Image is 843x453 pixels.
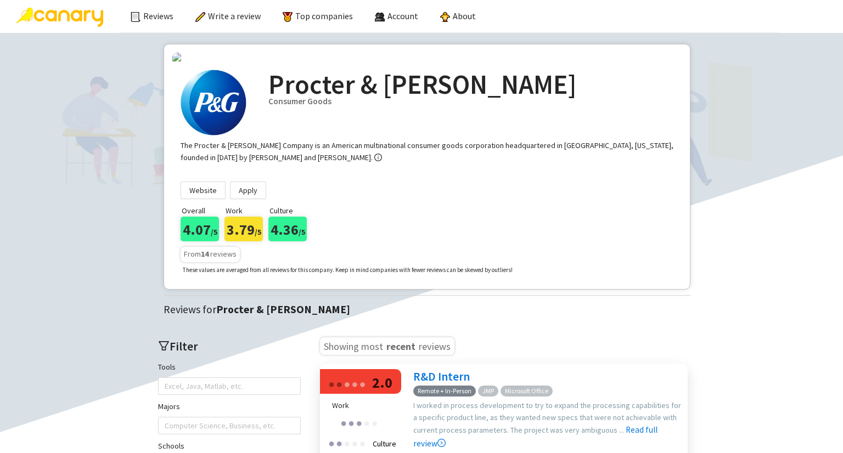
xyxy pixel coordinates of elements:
div: I worked in process development to try to expand the processing capabilities for a specific produ... [413,399,682,450]
div: ● [344,375,350,392]
div: ● [348,414,355,431]
span: 2.0 [372,373,392,392]
span: Account [387,10,418,21]
div: Work [332,399,397,411]
span: /5 [211,227,217,237]
a: About [440,10,476,21]
div: ● [359,375,366,392]
span: info-circle [374,154,382,161]
span: Website [189,182,217,199]
label: Schools [158,440,184,452]
span: Apply [239,182,257,199]
p: Culture [269,205,312,217]
strong: Procter & [PERSON_NAME] [216,303,350,316]
div: Consumer Goods [268,95,673,108]
a: Website [181,182,226,199]
div: Culture [369,434,400,453]
div: ● [328,375,335,392]
img: Canary Logo [16,8,103,27]
input: Tools [165,380,167,393]
span: JMP [478,386,498,397]
p: Overall [182,205,224,217]
div: ● [328,434,335,451]
span: Microsoft Office [501,386,553,397]
div: ● [351,434,358,451]
div: 4.07 [181,217,219,241]
h2: Filter [158,337,301,355]
label: Tools [158,361,176,373]
div: Reviews for [164,301,696,318]
div: ● [336,375,342,392]
a: Reviews [131,10,173,21]
div: ● [336,434,342,451]
div: ● [363,414,370,431]
a: Write a review [195,10,261,21]
span: recent [385,338,417,352]
div: ● [344,434,350,451]
div: ● [340,414,347,431]
a: R&D Intern [413,369,470,384]
div: 4.36 [268,217,307,241]
a: Apply [230,182,266,199]
label: Majors [158,400,180,412]
div: 3.79 [224,217,263,241]
a: Read full review [413,370,657,448]
div: ● [371,414,378,431]
div: ● [351,375,358,392]
span: /5 [299,227,305,237]
img: company-banners%2Fprocterandgamble_banner.jfif [172,53,682,61]
span: right-circle [437,439,446,447]
span: filter [158,340,170,352]
p: These values are averaged from all reviews for this company. Keep in mind companies with fewer re... [183,265,513,275]
div: ● [356,414,362,431]
p: Work [226,205,268,217]
b: 14 [201,249,209,259]
h2: Procter & [PERSON_NAME] [268,70,673,99]
div: ● [359,434,366,451]
span: /5 [255,227,261,237]
h3: Showing most reviews [320,337,454,355]
div: The Procter & [PERSON_NAME] Company is an American multinational consumer goods corporation headq... [181,140,673,162]
a: Top companies [283,10,353,21]
span: From reviews [184,249,237,259]
img: people.png [375,12,385,22]
img: Company Logo [181,70,246,135]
